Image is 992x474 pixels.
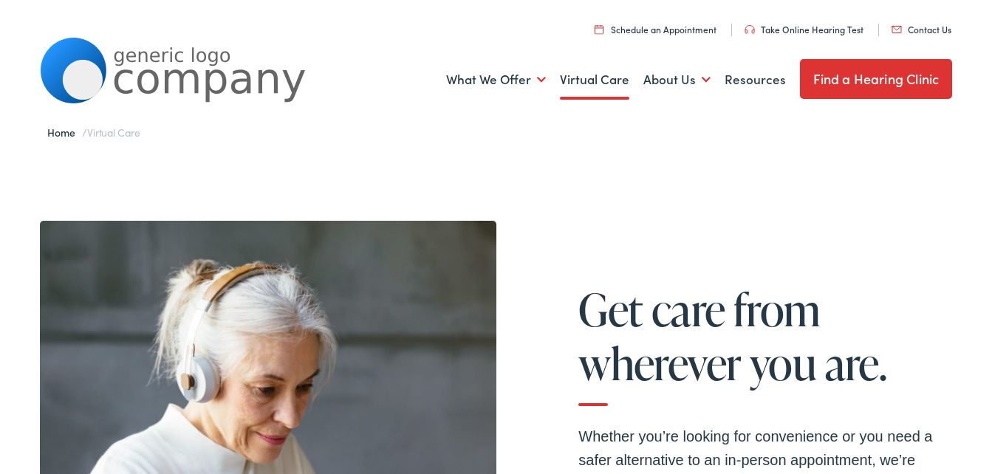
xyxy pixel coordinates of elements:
a: Schedule an Appointment [595,23,716,35]
span: wherever [578,339,741,388]
a: Home [47,125,82,140]
a: Contact Us [892,23,951,35]
span: Virtual Care [87,125,140,140]
a: Take Online Hearing Test [745,23,863,35]
span: from [733,285,821,334]
span: care [651,285,725,334]
span: Get [578,285,643,334]
img: utility icon [745,25,755,34]
a: About Us [643,52,711,107]
a: Resources [725,52,786,107]
a: What We Offer [446,52,546,107]
span: are. [825,339,887,388]
span: / [47,125,140,140]
img: utility icon [892,26,902,33]
span: you [750,339,816,388]
img: utility icon [595,24,603,34]
a: Find a Hearing Clinic [800,59,953,99]
a: Virtual Care [560,52,629,107]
